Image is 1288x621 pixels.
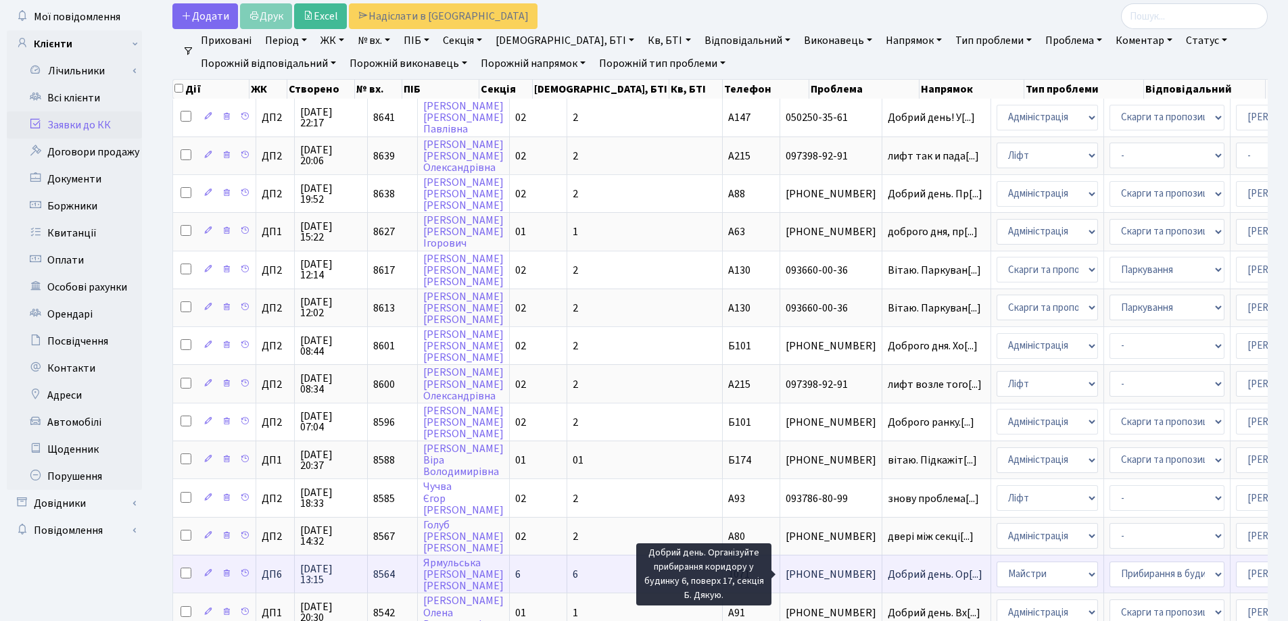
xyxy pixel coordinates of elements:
[423,175,504,213] a: [PERSON_NAME][PERSON_NAME][PERSON_NAME]
[573,149,578,164] span: 2
[373,377,395,392] span: 8600
[300,411,362,432] span: [DATE] 07:04
[888,605,980,620] span: Добрий день. Вх[...]
[262,379,289,390] span: ДП2
[352,29,396,52] a: № вх.
[515,453,526,468] span: 01
[888,110,975,125] span: Добрий день! У[...]
[728,110,750,125] span: А147
[7,436,142,463] a: Щоденник
[195,52,341,75] a: Порожній відповідальний
[786,112,876,123] span: 050250-35-61
[573,339,578,353] span: 2
[373,567,395,582] span: 8564
[262,189,289,199] span: ДП2
[373,491,395,506] span: 8585
[786,607,876,618] span: [PHONE_NUMBER]
[888,529,974,544] span: двері між секці[...]
[300,525,362,547] span: [DATE] 14:32
[728,491,745,506] span: А93
[636,543,771,605] div: Добрий день. Організуйте прибирання коридору у будинку 6, поверх 17, секція Б. Дякую.
[423,518,504,555] a: Голуб[PERSON_NAME][PERSON_NAME]
[1024,80,1144,99] th: Тип проблеми
[594,52,731,75] a: Порожній тип проблеми
[1110,29,1178,52] a: Коментар
[479,80,533,99] th: Секція
[728,529,745,544] span: А80
[573,377,578,392] span: 2
[669,80,723,99] th: Кв, БТІ
[728,301,750,316] span: А130
[490,29,640,52] a: [DEMOGRAPHIC_DATA], БТІ
[920,80,1025,99] th: Напрямок
[888,339,978,353] span: Доброго дня. Хо[...]
[786,226,876,237] span: [PHONE_NUMBER]
[262,226,289,237] span: ДП1
[373,605,395,620] span: 8542
[262,607,289,618] span: ДП1
[262,151,289,162] span: ДП2
[573,110,578,125] span: 2
[423,327,504,365] a: [PERSON_NAME][PERSON_NAME][PERSON_NAME]
[373,263,395,278] span: 8617
[262,493,289,504] span: ДП2
[880,29,947,52] a: Напрямок
[515,491,526,506] span: 02
[888,224,978,239] span: доброго дня, пр[...]
[249,80,287,99] th: ЖК
[786,531,876,542] span: [PHONE_NUMBER]
[373,339,395,353] span: 8601
[7,490,142,517] a: Довідники
[262,341,289,351] span: ДП2
[1180,29,1233,52] a: Статус
[888,567,982,582] span: Добрий день. Ор[...]
[423,441,504,479] a: [PERSON_NAME]ВіраВолодимирівна
[373,415,395,430] span: 8596
[315,29,350,52] a: ЖК
[573,263,578,278] span: 2
[515,529,526,544] span: 02
[515,263,526,278] span: 02
[355,80,402,99] th: № вх.
[402,80,479,99] th: ПІБ
[786,455,876,466] span: [PHONE_NUMBER]
[260,29,312,52] a: Період
[373,453,395,468] span: 8588
[300,221,362,243] span: [DATE] 15:22
[398,29,435,52] a: ПІБ
[423,555,504,593] a: Ярмульська[PERSON_NAME][PERSON_NAME]
[475,52,591,75] a: Порожній напрямок
[373,110,395,125] span: 8641
[373,149,395,164] span: 8639
[262,265,289,276] span: ДП2
[7,3,142,30] a: Мої повідомлення
[7,247,142,274] a: Оплати
[7,355,142,382] a: Контакти
[300,297,362,318] span: [DATE] 12:02
[7,111,142,139] a: Заявки до КК
[573,529,578,544] span: 2
[533,80,669,99] th: [DEMOGRAPHIC_DATA], БТІ
[888,377,982,392] span: лифт возле того[...]
[573,567,578,582] span: 6
[573,491,578,506] span: 2
[515,605,526,620] span: 01
[786,189,876,199] span: [PHONE_NUMBER]
[1121,3,1268,29] input: Пошук...
[181,9,229,24] span: Додати
[294,3,347,29] a: Excel
[423,137,504,175] a: [PERSON_NAME][PERSON_NAME]Олександрівна
[300,449,362,471] span: [DATE] 20:37
[300,107,362,128] span: [DATE] 22:17
[728,187,745,201] span: А88
[888,453,977,468] span: вітаю. Підкажіт[...]
[642,29,696,52] a: Кв, БТІ
[515,377,526,392] span: 02
[809,80,920,99] th: Проблема
[423,213,504,251] a: [PERSON_NAME][PERSON_NAME]Ігорович
[1040,29,1107,52] a: Проблема
[7,166,142,193] a: Документи
[786,569,876,580] span: [PHONE_NUMBER]
[423,251,504,289] a: [PERSON_NAME][PERSON_NAME][PERSON_NAME]
[423,403,504,441] a: [PERSON_NAME][PERSON_NAME][PERSON_NAME]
